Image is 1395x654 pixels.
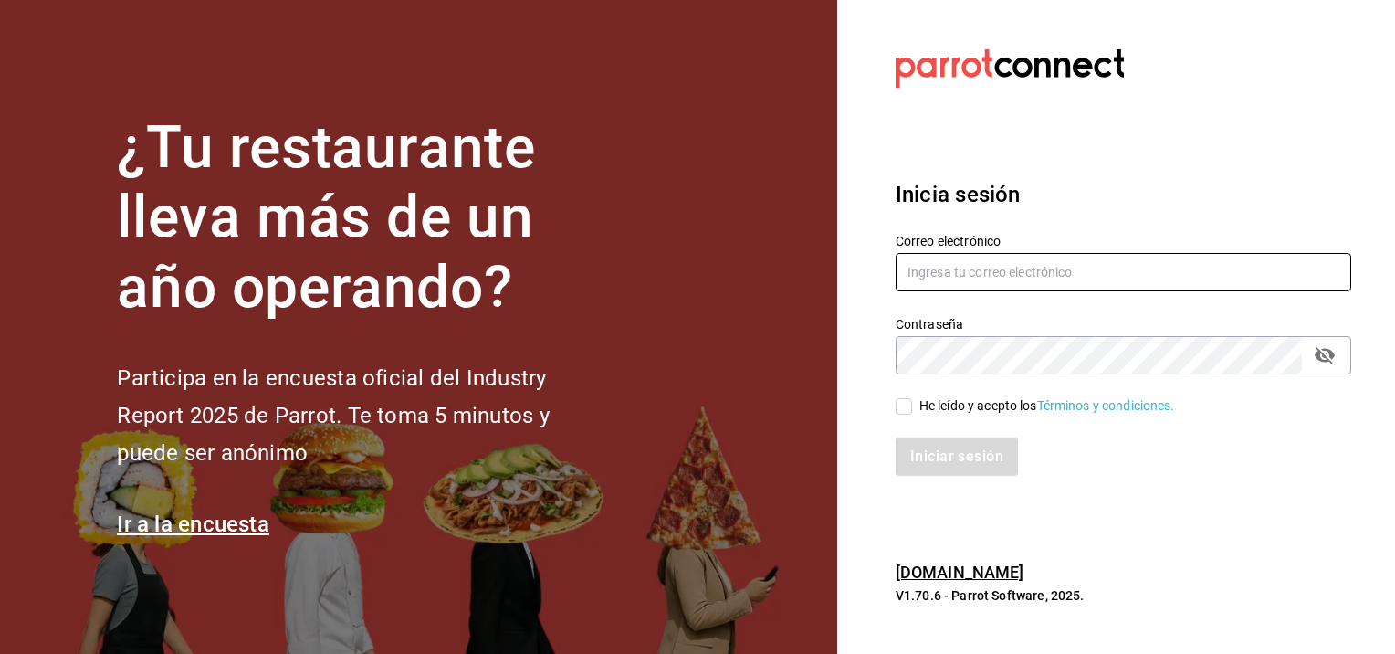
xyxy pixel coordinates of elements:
[896,234,1351,247] label: Correo electrónico
[896,586,1351,605] p: V1.70.6 - Parrot Software, 2025.
[896,563,1024,582] a: [DOMAIN_NAME]
[117,113,610,323] h1: ¿Tu restaurante lleva más de un año operando?
[117,360,610,471] h2: Participa en la encuesta oficial del Industry Report 2025 de Parrot. Te toma 5 minutos y puede se...
[1309,340,1340,371] button: passwordField
[919,396,1175,416] div: He leído y acepto los
[896,178,1351,211] h3: Inicia sesión
[896,317,1351,330] label: Contraseña
[896,253,1351,291] input: Ingresa tu correo electrónico
[1037,398,1175,413] a: Términos y condiciones.
[117,512,269,537] a: Ir a la encuesta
